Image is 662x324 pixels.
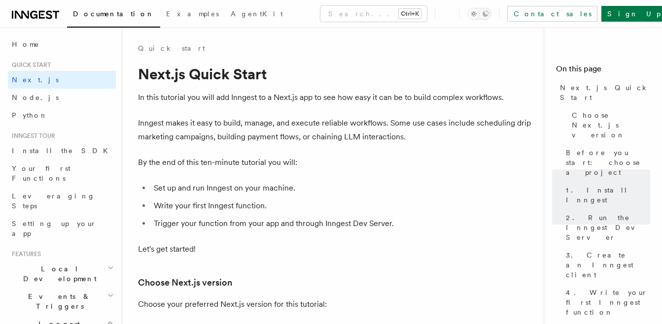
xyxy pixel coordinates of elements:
a: 3. Create an Inngest client [562,246,650,284]
span: Examples [166,10,219,18]
span: Next.js [12,76,59,84]
span: Inngest tour [8,132,55,140]
p: In this tutorial you will add Inngest to a Next.js app to see how easy it can be to build complex... [138,91,532,104]
a: Install the SDK [8,142,116,160]
span: 4. Write your first Inngest function [566,288,650,317]
a: Your first Functions [8,160,116,187]
span: Setting up your app [12,220,97,237]
span: Node.js [12,94,59,101]
span: Features [8,250,41,258]
span: Documentation [73,10,154,18]
span: Next.js Quick Start [560,83,650,102]
span: Quick start [8,61,51,69]
span: Leveraging Steps [12,192,95,210]
a: Python [8,106,116,124]
span: Install the SDK [12,147,114,155]
p: Inngest makes it easy to build, manage, and execute reliable workflows. Some use cases include sc... [138,116,532,144]
p: By the end of this ten-minute tutorial you will: [138,156,532,169]
span: 3. Create an Inngest client [566,250,650,280]
a: AgentKit [225,3,289,27]
button: Toggle dark mode [468,8,491,20]
h4: On this page [556,63,650,79]
p: Choose your preferred Next.js version for this tutorial: [138,297,532,311]
a: Next.js Quick Start [556,79,650,106]
a: 1. Install Inngest [562,181,650,209]
h1: Next.js Quick Start [138,65,532,83]
p: Let's get started! [138,242,532,256]
span: Events & Triggers [8,292,107,311]
a: 2. Run the Inngest Dev Server [562,209,650,246]
a: Before you start: choose a project [562,144,650,181]
span: Before you start: choose a project [566,148,650,177]
a: Next.js [8,71,116,89]
span: Local Development [8,264,107,284]
span: Your first Functions [12,164,70,182]
a: Examples [160,3,225,27]
a: Leveraging Steps [8,187,116,215]
kbd: Ctrl+K [399,9,421,19]
a: Setting up your app [8,215,116,242]
a: Home [8,35,116,53]
a: 4. Write your first Inngest function [562,284,650,321]
span: Python [12,111,48,119]
a: Node.js [8,89,116,106]
li: Set up and run Inngest on your machine. [151,181,532,195]
button: Events & Triggers [8,288,116,315]
span: Home [12,39,39,49]
li: Trigger your function from your app and through Inngest Dev Server. [151,217,532,230]
a: Contact sales [507,6,597,22]
span: AgentKit [231,10,283,18]
span: Choose Next.js version [572,110,650,140]
button: Search...Ctrl+K [320,6,427,22]
button: Local Development [8,260,116,288]
span: 1. Install Inngest [566,185,650,205]
a: Quick start [138,43,205,53]
a: Choose Next.js version [138,276,232,290]
li: Write your first Inngest function. [151,199,532,213]
a: Choose Next.js version [568,106,650,144]
a: Documentation [67,3,160,28]
span: 2. Run the Inngest Dev Server [566,213,650,242]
